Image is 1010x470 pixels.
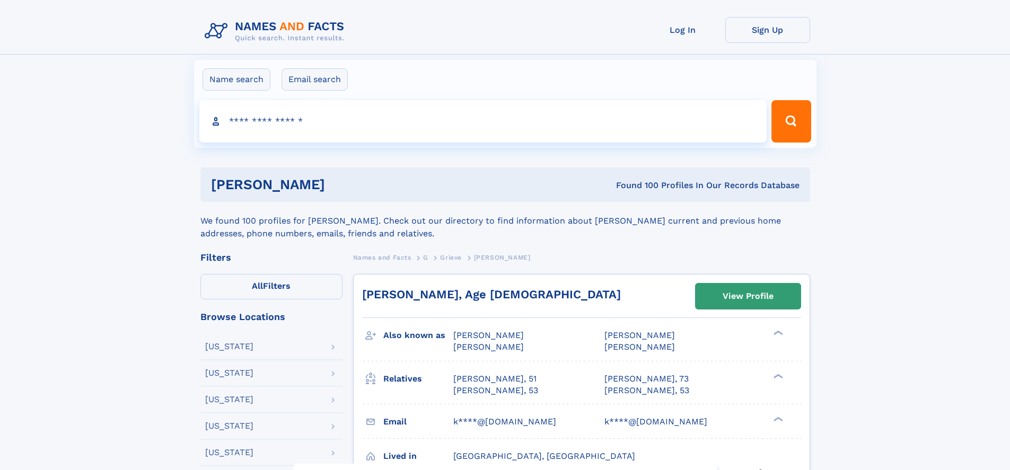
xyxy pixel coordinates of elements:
[470,180,800,191] div: Found 100 Profiles In Our Records Database
[205,369,253,377] div: [US_STATE]
[200,17,353,46] img: Logo Names and Facts
[474,254,531,261] span: [PERSON_NAME]
[604,373,689,385] a: [PERSON_NAME], 73
[199,100,767,143] input: search input
[203,68,270,91] label: Name search
[771,100,811,143] button: Search Button
[453,373,537,385] a: [PERSON_NAME], 51
[604,342,675,352] span: [PERSON_NAME]
[383,413,453,431] h3: Email
[725,17,810,43] a: Sign Up
[696,283,801,309] a: View Profile
[362,288,621,301] a: [PERSON_NAME], Age [DEMOGRAPHIC_DATA]
[205,448,253,457] div: [US_STATE]
[200,312,342,322] div: Browse Locations
[383,447,453,465] h3: Lived in
[453,342,524,352] span: [PERSON_NAME]
[640,17,725,43] a: Log In
[423,251,428,264] a: G
[771,373,784,379] div: ❯
[440,251,462,264] a: Grieve
[453,451,635,461] span: [GEOGRAPHIC_DATA], [GEOGRAPHIC_DATA]
[205,422,253,430] div: [US_STATE]
[211,178,471,191] h1: [PERSON_NAME]
[453,330,524,340] span: [PERSON_NAME]
[282,68,348,91] label: Email search
[440,254,462,261] span: Grieve
[353,251,411,264] a: Names and Facts
[205,342,253,351] div: [US_STATE]
[453,385,538,396] a: [PERSON_NAME], 53
[723,284,774,308] div: View Profile
[771,415,784,422] div: ❯
[423,254,428,261] span: G
[200,274,342,299] label: Filters
[252,281,263,291] span: All
[205,395,253,404] div: [US_STATE]
[771,330,784,336] div: ❯
[200,253,342,262] div: Filters
[383,370,453,388] h3: Relatives
[604,385,689,396] a: [PERSON_NAME], 53
[200,202,810,240] div: We found 100 profiles for [PERSON_NAME]. Check out our directory to find information about [PERSO...
[383,326,453,344] h3: Also known as
[604,330,675,340] span: [PERSON_NAME]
